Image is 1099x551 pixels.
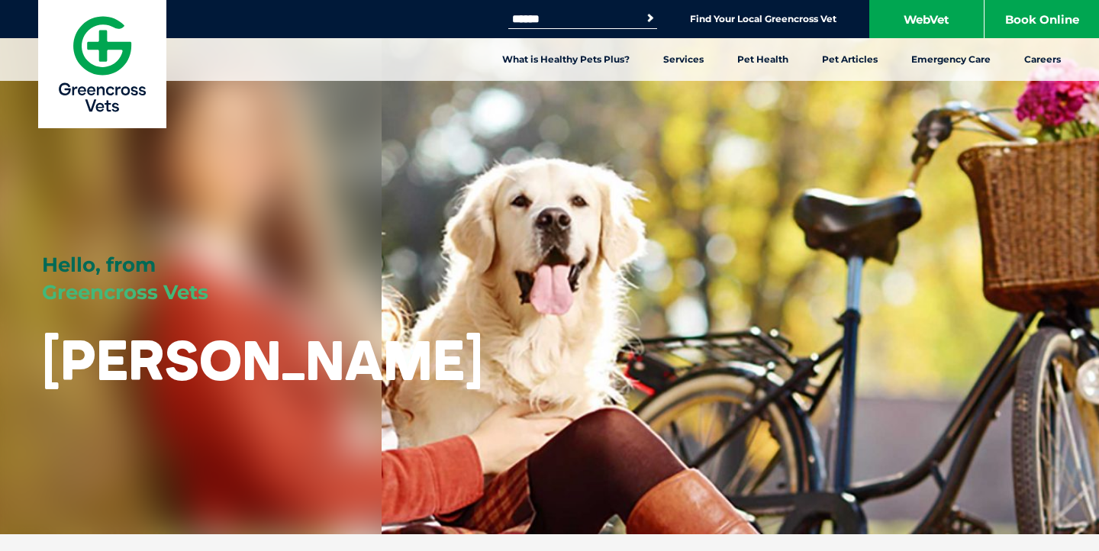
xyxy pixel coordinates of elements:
span: Greencross Vets [42,280,208,304]
a: What is Healthy Pets Plus? [485,38,646,81]
a: Services [646,38,720,81]
button: Search [643,11,658,26]
span: Hello, from [42,253,156,277]
a: Emergency Care [894,38,1007,81]
a: Find Your Local Greencross Vet [690,13,836,25]
a: Pet Health [720,38,805,81]
a: Careers [1007,38,1078,81]
h1: [PERSON_NAME] [42,330,483,390]
a: Pet Articles [805,38,894,81]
